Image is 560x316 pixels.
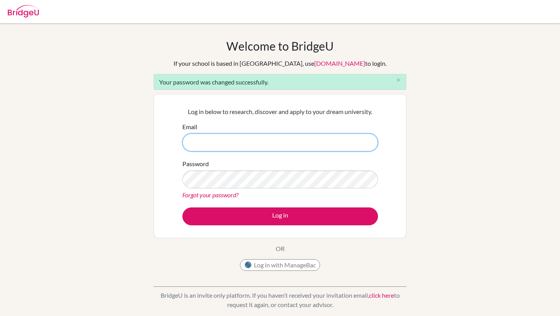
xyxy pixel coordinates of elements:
label: Password [182,159,209,169]
a: Forgot your password? [182,191,238,198]
div: Your password was changed successfully. [154,74,406,90]
p: OR [276,244,285,253]
div: If your school is based in [GEOGRAPHIC_DATA], use to login. [173,59,387,68]
button: Log in with ManageBac [240,259,320,271]
p: Log in below to research, discover and apply to your dream university. [182,107,378,116]
i: close [395,77,401,83]
p: BridgeU is an invite only platform. If you haven’t received your invitation email, to request it ... [154,291,406,309]
img: Bridge-U [8,5,39,18]
a: click here [369,291,394,299]
button: Log in [182,207,378,225]
button: Close [390,74,406,86]
h1: Welcome to BridgeU [226,39,334,53]
a: [DOMAIN_NAME] [314,60,365,67]
label: Email [182,122,197,132]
